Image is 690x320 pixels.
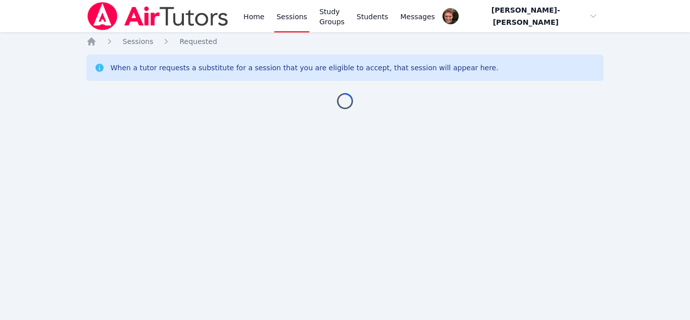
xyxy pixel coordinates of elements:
[123,37,154,45] span: Sessions
[401,12,435,22] span: Messages
[179,36,217,47] a: Requested
[111,63,499,73] div: When a tutor requests a substitute for a session that you are eligible to accept, that session wi...
[123,36,154,47] a: Sessions
[179,37,217,45] span: Requested
[86,36,604,47] nav: Breadcrumb
[86,2,229,30] img: Air Tutors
